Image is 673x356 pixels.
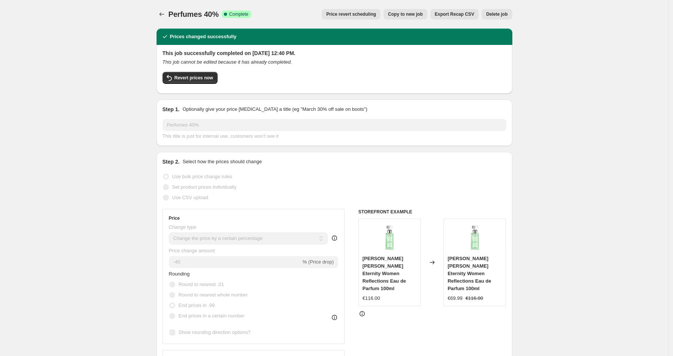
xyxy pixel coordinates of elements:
span: Delete job [486,11,507,17]
span: [PERSON_NAME] [PERSON_NAME] Eternity Women Reflections Eau de Parfum 100ml [363,256,406,291]
i: This job cannot be edited because it has already completed. [163,59,292,65]
button: Delete job [482,9,512,19]
input: 30% off holiday sale [163,119,506,131]
h6: STOREFRONT EXAMPLE [358,209,506,215]
div: €116.00 [363,295,380,302]
span: Price change amount [169,248,215,253]
span: End prices in a certain number [179,313,245,319]
span: Change type [169,224,197,230]
input: -15 [169,256,301,268]
button: Price change jobs [157,9,167,19]
img: 34973_main-1000x1000_80x.jpg [375,223,404,253]
span: Use bulk price change rules [172,174,232,179]
span: This title is just for internal use, customers won't see it [163,133,279,139]
span: Use CSV upload [172,195,208,200]
span: Rounding [169,271,190,277]
h2: Prices changed successfully [170,33,237,40]
img: 34973_main-1000x1000_80x.jpg [460,223,490,253]
button: Export Recap CSV [430,9,479,19]
span: Set product prices individually [172,184,237,190]
span: Complete [229,11,248,17]
span: Price revert scheduling [326,11,376,17]
h2: Step 2. [163,158,180,165]
span: % (Price drop) [303,259,334,265]
p: Select how the prices should change [182,158,262,165]
p: Optionally give your price [MEDICAL_DATA] a title (eg "March 30% off sale on boots") [182,106,367,113]
span: Round to nearest .01 [179,282,224,287]
h2: Step 1. [163,106,180,113]
button: Copy to new job [384,9,427,19]
div: help [331,234,338,242]
span: Perfumes 40% [169,10,219,18]
span: Copy to new job [388,11,423,17]
span: Export Recap CSV [435,11,474,17]
h3: Price [169,215,180,221]
button: Price revert scheduling [322,9,381,19]
button: Revert prices now [163,72,218,84]
span: [PERSON_NAME] [PERSON_NAME] Eternity Women Reflections Eau de Parfum 100ml [448,256,491,291]
h2: This job successfully completed on [DATE] 12:40 PM. [163,49,506,57]
strike: €116.00 [466,295,483,302]
span: Round to nearest whole number [179,292,248,298]
span: Revert prices now [175,75,213,81]
span: End prices in .99 [179,302,215,308]
span: Show rounding direction options? [179,329,251,335]
div: €69.99 [448,295,463,302]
